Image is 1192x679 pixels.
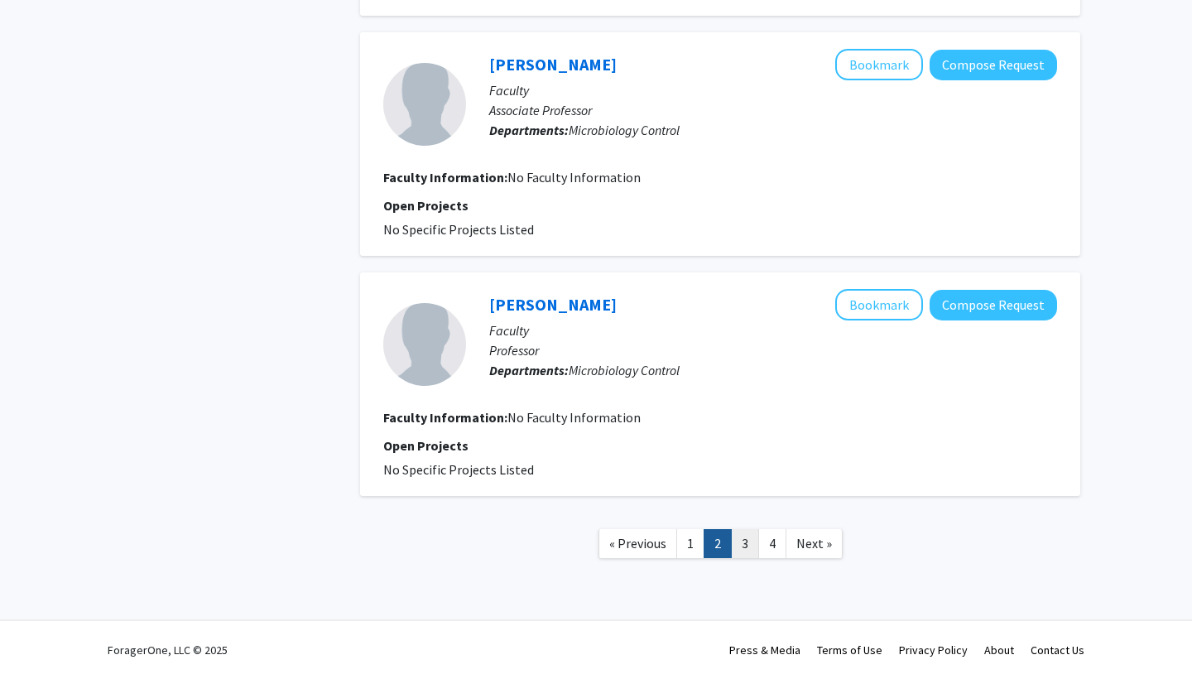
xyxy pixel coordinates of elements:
a: [PERSON_NAME] [489,294,617,315]
nav: Page navigation [360,513,1080,580]
p: Associate Professor [489,100,1057,120]
button: Compose Request to Carol Artlett [930,50,1057,80]
a: Press & Media [729,643,800,657]
span: Microbiology Control [569,362,680,378]
iframe: Chat [12,604,70,667]
b: Departments: [489,362,569,378]
a: About [984,643,1014,657]
a: 3 [731,529,759,558]
p: Professor [489,340,1057,360]
span: No Specific Projects Listed [383,461,534,478]
button: Compose Request to James Burns [930,290,1057,320]
button: Add Carol Artlett to Bookmarks [835,49,923,80]
span: No Faculty Information [507,169,641,185]
a: Contact Us [1031,643,1084,657]
p: Faculty [489,320,1057,340]
b: Departments: [489,122,569,138]
div: ForagerOne, LLC © 2025 [108,621,228,679]
span: Microbiology Control [569,122,680,138]
span: Next » [796,535,832,551]
button: Add James Burns to Bookmarks [835,289,923,320]
b: Faculty Information: [383,169,507,185]
a: 4 [758,529,786,558]
a: Privacy Policy [899,643,968,657]
p: Open Projects [383,436,1057,455]
a: 2 [704,529,732,558]
span: No Specific Projects Listed [383,221,534,238]
p: Faculty [489,80,1057,100]
p: Open Projects [383,195,1057,215]
span: No Faculty Information [507,409,641,426]
a: [PERSON_NAME] [489,54,617,75]
b: Faculty Information: [383,409,507,426]
a: Terms of Use [817,643,882,657]
a: Next [786,529,843,558]
span: « Previous [609,535,666,551]
a: 1 [676,529,704,558]
a: Previous [598,529,677,558]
